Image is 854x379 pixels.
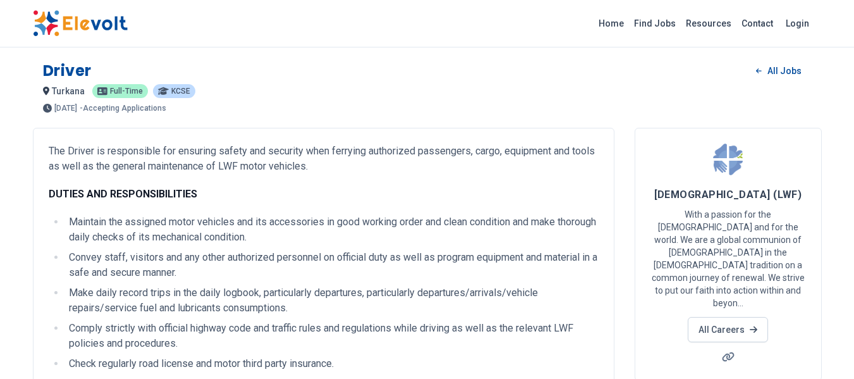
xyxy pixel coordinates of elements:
a: All Careers [688,317,768,342]
span: KCSE [171,87,190,95]
li: Check regularly road license and motor third party insurance. [65,356,599,371]
li: Convey staff, visitors and any other authorized personnel on official duty as well as program equ... [65,250,599,280]
p: The Driver is responsible for ensuring safety and security when ferrying authorized passengers, c... [49,144,599,174]
p: - Accepting Applications [80,104,166,112]
img: Elevolt [33,10,128,37]
img: Lutheran World Federation (LWF) [712,144,744,175]
p: With a passion for the [DEMOGRAPHIC_DATA] and for the world. We are a global communion of [DEMOGR... [650,208,806,309]
a: Login [778,11,817,36]
li: Maintain the assigned motor vehicles and its accessories in good working order and clean conditio... [65,214,599,245]
span: Full-time [110,87,143,95]
a: Find Jobs [629,13,681,34]
a: All Jobs [746,61,811,80]
li: Make daily record trips in the daily logbook, particularly departures, particularly departures/ar... [65,285,599,316]
strong: DUTIES AND RESPONSIBILITIES [49,188,197,200]
h1: Driver [43,61,92,81]
span: [DEMOGRAPHIC_DATA] (LWF) [654,189,802,201]
a: Resources [681,13,736,34]
a: Contact [736,13,778,34]
span: [DATE] [54,104,77,112]
li: Comply strictly with official highway code and traffic rules and regulations while driving as wel... [65,321,599,351]
a: Home [594,13,629,34]
span: turkana [52,86,85,96]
